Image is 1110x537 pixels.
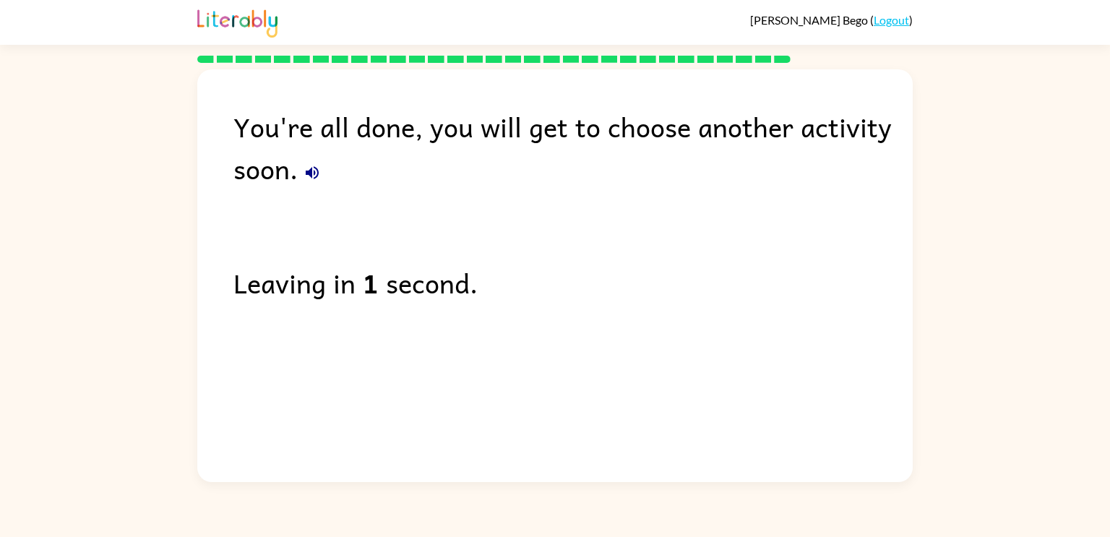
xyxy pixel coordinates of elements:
a: Logout [874,13,909,27]
div: You're all done, you will get to choose another activity soon. [233,106,913,189]
div: ( ) [750,13,913,27]
img: Literably [197,6,277,38]
div: Leaving in second. [233,262,913,304]
b: 1 [363,262,379,304]
span: [PERSON_NAME] Bego [750,13,870,27]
